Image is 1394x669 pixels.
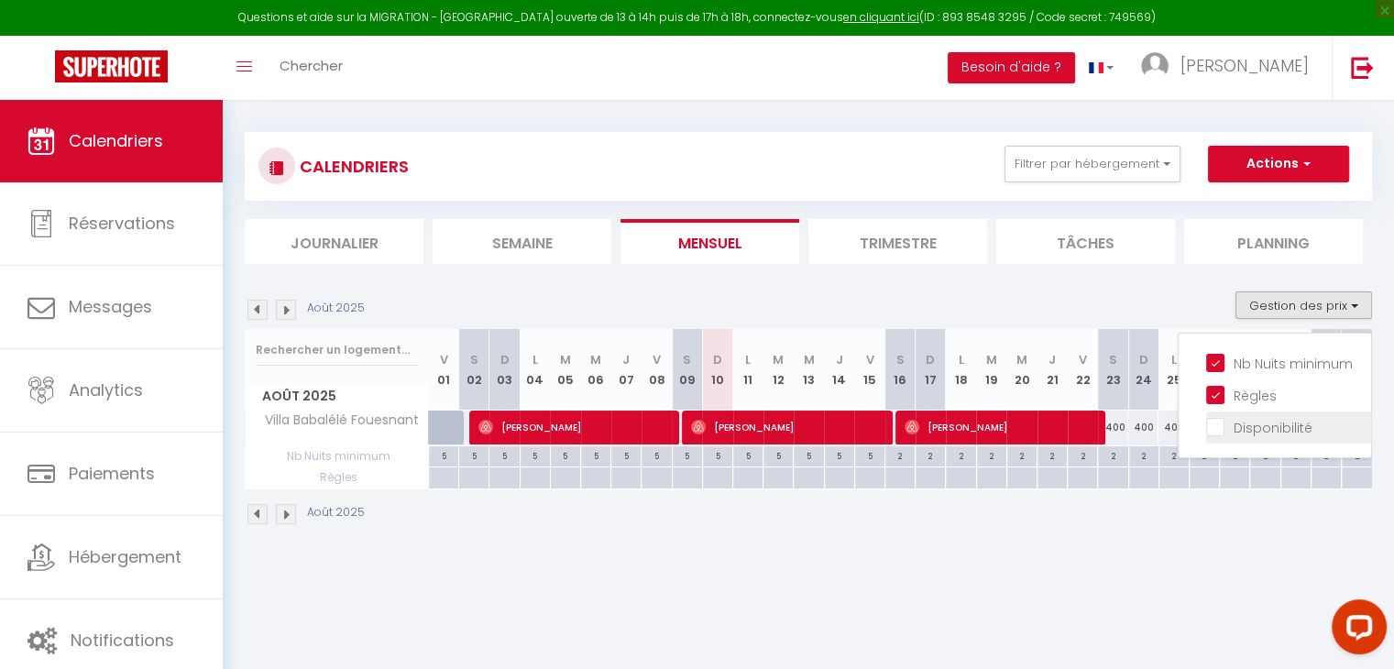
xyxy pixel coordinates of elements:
[551,446,580,464] div: 5
[69,212,175,235] span: Réservations
[295,146,409,187] h3: CALENDRIERS
[69,129,163,152] span: Calendriers
[429,446,458,464] div: 5
[1098,329,1128,411] th: 23
[763,329,794,411] th: 12
[885,329,916,411] th: 16
[478,410,670,444] span: [PERSON_NAME]
[713,351,722,368] abbr: D
[1159,446,1189,464] div: 2
[1171,351,1177,368] abbr: L
[1220,329,1250,411] th: 27
[1007,446,1037,464] div: 2
[926,351,935,368] abbr: D
[1098,411,1128,444] div: 400
[946,329,976,411] th: 18
[916,329,946,411] th: 17
[611,446,641,464] div: 5
[307,300,365,317] p: Août 2025
[440,351,448,368] abbr: V
[69,295,152,318] span: Messages
[246,383,428,410] span: Août 2025
[71,629,174,652] span: Notifications
[733,329,763,411] th: 11
[976,329,1006,411] th: 19
[653,351,661,368] abbr: V
[489,329,520,411] th: 03
[1079,351,1087,368] abbr: V
[825,446,854,464] div: 5
[246,467,428,488] span: Règles
[69,462,155,485] span: Paiements
[429,329,459,411] th: 01
[1098,446,1127,464] div: 2
[896,351,905,368] abbr: S
[69,545,181,568] span: Hébergement
[1141,52,1169,80] img: ...
[1004,146,1180,182] button: Filtrer par hébergement
[885,446,915,464] div: 2
[773,351,784,368] abbr: M
[1037,446,1067,464] div: 2
[1139,351,1148,368] abbr: D
[1208,146,1349,182] button: Actions
[683,351,691,368] abbr: S
[459,446,488,464] div: 5
[733,446,763,464] div: 5
[905,410,1096,444] span: [PERSON_NAME]
[1016,351,1027,368] abbr: M
[1180,54,1309,77] span: [PERSON_NAME]
[977,446,1006,464] div: 2
[824,329,854,411] th: 14
[673,446,702,464] div: 5
[256,334,418,367] input: Rechercher un logement...
[520,329,550,411] th: 04
[854,329,884,411] th: 15
[1158,411,1189,444] div: 400
[1127,36,1332,100] a: ... [PERSON_NAME]
[1037,329,1068,411] th: 21
[1048,351,1056,368] abbr: J
[611,329,642,411] th: 07
[55,50,168,82] img: Super Booking
[500,351,510,368] abbr: D
[1129,446,1158,464] div: 2
[433,219,611,264] li: Semaine
[691,410,883,444] span: [PERSON_NAME]
[266,36,357,100] a: Chercher
[808,219,987,264] li: Trimestre
[794,446,823,464] div: 5
[280,56,343,75] span: Chercher
[622,351,630,368] abbr: J
[69,378,143,401] span: Analytics
[1342,329,1372,411] th: 31
[804,351,815,368] abbr: M
[1128,411,1158,444] div: 400
[702,329,732,411] th: 10
[946,446,975,464] div: 2
[581,446,610,464] div: 5
[1128,329,1158,411] th: 24
[1158,329,1189,411] th: 25
[843,9,919,25] a: en cliquant ici
[550,329,580,411] th: 05
[1068,329,1098,411] th: 22
[620,219,799,264] li: Mensuel
[865,351,873,368] abbr: V
[1109,351,1117,368] abbr: S
[581,329,611,411] th: 06
[996,219,1175,264] li: Tâches
[794,329,824,411] th: 13
[560,351,571,368] abbr: M
[855,446,884,464] div: 5
[1351,56,1374,79] img: logout
[532,351,538,368] abbr: L
[1280,329,1311,411] th: 29
[489,446,519,464] div: 5
[1250,329,1280,411] th: 28
[642,329,672,411] th: 08
[703,446,732,464] div: 5
[642,446,671,464] div: 5
[1068,446,1097,464] div: 2
[459,329,489,411] th: 02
